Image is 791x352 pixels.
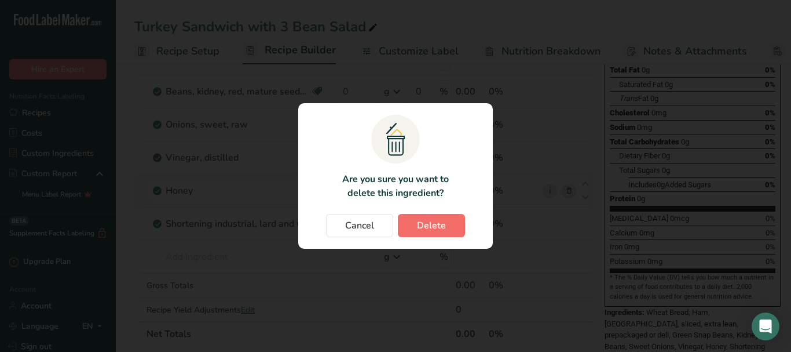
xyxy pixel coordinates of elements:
[345,219,374,233] span: Cancel
[326,214,393,237] button: Cancel
[752,313,779,340] div: Open Intercom Messenger
[335,172,455,200] p: Are you sure you want to delete this ingredient?
[398,214,465,237] button: Delete
[417,219,446,233] span: Delete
